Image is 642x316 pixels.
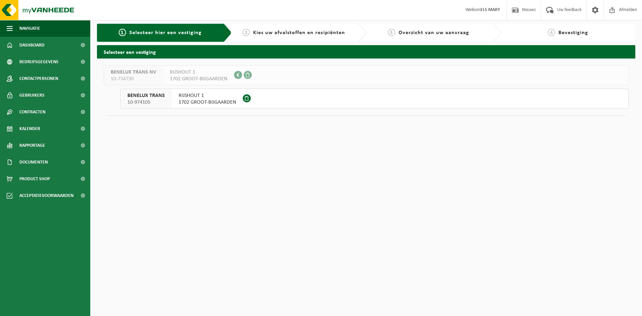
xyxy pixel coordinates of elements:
span: Kalender [19,120,40,137]
span: Bedrijfsgegevens [19,54,59,70]
h2: Selecteer een vestiging [97,45,635,58]
span: Bevestiging [558,30,588,35]
span: Navigatie [19,20,40,37]
span: Rapportage [19,137,45,154]
button: BENELUX TRANS 10-974105 RIJSHOUT 11702 GROOT-BIJGAARDEN [120,89,629,109]
span: Contactpersonen [19,70,58,87]
span: RIJSHOUT 1 [179,92,236,99]
span: 1 [119,29,126,36]
span: Overzicht van uw aanvraag [399,30,469,35]
span: 2 [242,29,250,36]
span: Documenten [19,154,48,171]
span: BENELUX TRANS [127,92,165,99]
span: Selecteer hier een vestiging [129,30,202,35]
span: Product Shop [19,171,50,187]
span: Kies uw afvalstoffen en recipiënten [253,30,345,35]
span: Acceptatievoorwaarden [19,187,74,204]
span: 10-734730 [111,76,156,82]
span: 4 [548,29,555,36]
span: BENELUX TRANS NV [111,69,156,76]
strong: ELS MARY [480,7,500,12]
span: 10-974105 [127,99,165,106]
span: Contracten [19,104,45,120]
span: Gebruikers [19,87,44,104]
span: 1702 GROOT-BIJGAARDEN [179,99,236,106]
span: 1702 GROOT-BIJGAARDEN [170,76,227,82]
span: RIJSHOUT 1 [170,69,227,76]
span: Dashboard [19,37,44,54]
span: 3 [388,29,395,36]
